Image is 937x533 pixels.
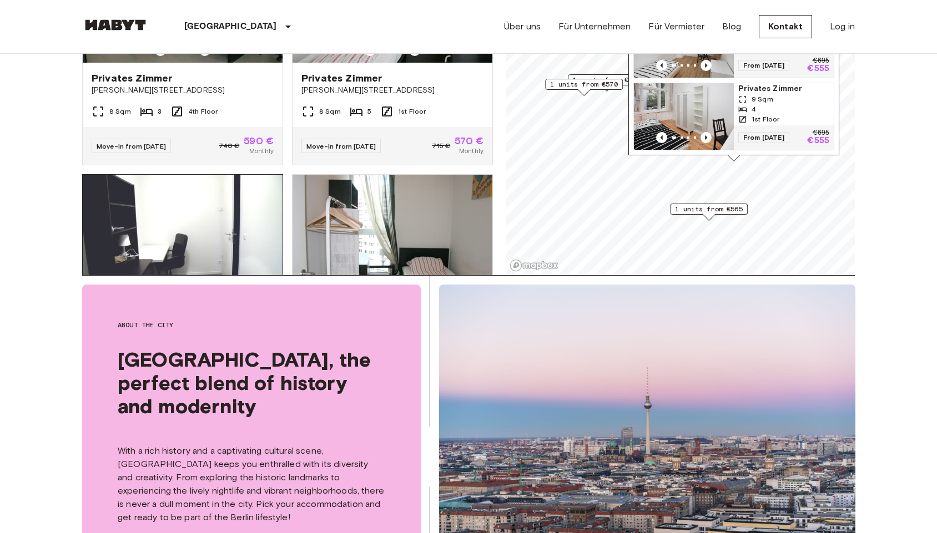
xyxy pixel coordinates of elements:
[92,72,172,85] span: Privates Zimmer
[367,106,371,116] span: 5
[813,130,829,136] p: €695
[752,94,773,104] span: 9 Sqm
[158,106,162,116] span: 3
[807,64,829,73] p: €555
[634,83,734,150] img: Marketing picture of unit DE-01-232-03M
[293,175,492,308] img: Marketing picture of unit DE-01-302-020-03
[633,83,834,150] a: Marketing picture of unit DE-01-232-03MPrevious imagePrevious imagePrivates Zimmer9 Sqm41st Floor...
[432,141,450,151] span: 715 €
[301,72,382,85] span: Privates Zimmer
[807,136,829,145] p: €555
[752,114,779,124] span: 1st Floor
[656,60,667,71] button: Previous image
[738,83,829,94] span: Privates Zimmer
[118,444,385,524] p: With a rich history and a captivating cultural scene, [GEOGRAPHIC_DATA] keeps you enthralled with...
[92,85,274,96] span: [PERSON_NAME][STREET_ADDRESS]
[82,19,149,31] img: Habyt
[701,132,712,143] button: Previous image
[510,259,558,272] a: Mapbox logo
[558,20,631,33] a: Für Unternehmen
[398,106,426,116] span: 1st Floor
[656,132,667,143] button: Previous image
[83,175,283,308] img: Marketing picture of unit DE-01-302-016-03
[738,132,789,143] span: From [DATE]
[670,204,748,221] div: Map marker
[813,58,829,64] p: €695
[244,136,274,146] span: 590 €
[568,74,646,92] div: Map marker
[319,106,341,116] span: 8 Sqm
[573,75,641,85] span: 1 units from €605
[648,20,704,33] a: Für Vermieter
[545,79,623,96] div: Map marker
[219,141,239,151] span: 740 €
[830,20,855,33] a: Log in
[306,142,376,150] span: Move-in from [DATE]
[455,136,483,146] span: 570 €
[722,20,741,33] a: Blog
[97,142,166,150] span: Move-in from [DATE]
[459,146,483,156] span: Monthly
[118,348,385,418] span: [GEOGRAPHIC_DATA], the perfect blend of history and modernity
[752,104,756,114] span: 4
[109,106,131,116] span: 8 Sqm
[504,20,541,33] a: Über uns
[701,60,712,71] button: Previous image
[759,15,812,38] a: Kontakt
[184,20,277,33] p: [GEOGRAPHIC_DATA]
[188,106,218,116] span: 4th Floor
[675,204,743,214] span: 1 units from €565
[118,320,385,330] span: About the city
[738,60,789,71] span: From [DATE]
[249,146,274,156] span: Monthly
[82,174,283,410] a: Marketing picture of unit DE-01-302-016-03Previous imagePrevious imagePrivates Zimmer[PERSON_NAME...
[292,174,493,410] a: Marketing picture of unit DE-01-302-020-03Previous imagePrevious imagePrivates Zimmer[PERSON_NAME...
[550,79,618,89] span: 1 units from €570
[301,85,483,96] span: [PERSON_NAME][STREET_ADDRESS]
